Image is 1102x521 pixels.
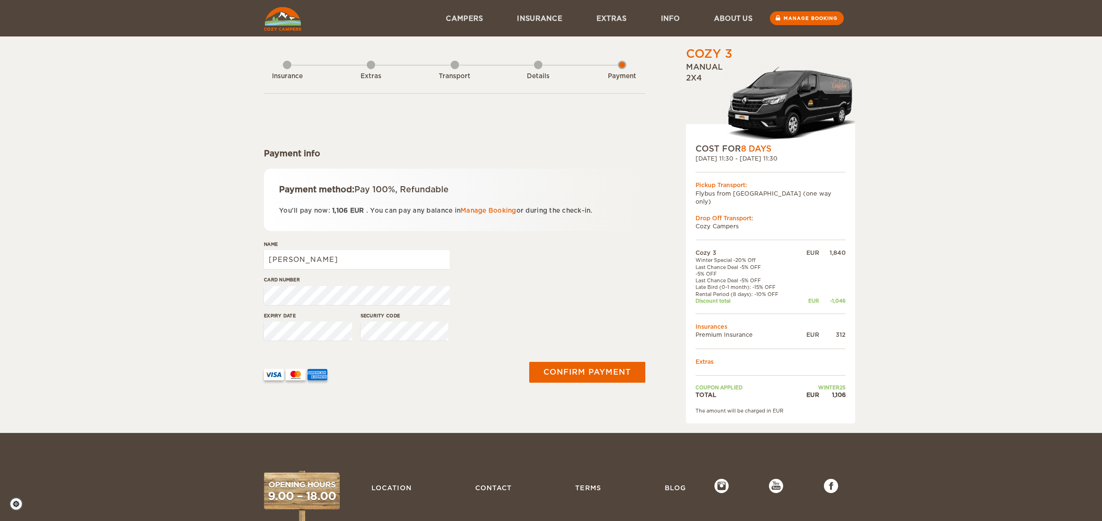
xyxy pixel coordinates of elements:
[696,297,797,304] td: Discount total
[596,72,648,81] div: Payment
[696,358,846,366] td: Extras
[696,384,797,391] td: Coupon applied
[797,297,819,304] div: EUR
[279,205,630,216] p: You'll pay now: . You can pay any balance in or during the check-in.
[332,207,348,214] span: 1,106
[286,369,306,380] img: mastercard
[819,331,846,339] div: 312
[696,291,797,297] td: Rental Period (8 days): -10% OFF
[696,391,797,399] td: TOTAL
[797,384,846,391] td: WINTER25
[350,207,364,214] span: EUR
[696,249,797,257] td: Cozy 3
[696,264,797,270] td: Last Chance Deal -5% OFF
[470,479,516,497] a: Contact
[696,222,846,230] td: Cozy Campers
[264,312,352,319] label: Expiry date
[529,362,645,383] button: Confirm payment
[696,270,797,277] td: -5% OFF
[797,391,819,399] div: EUR
[367,479,416,497] a: Location
[696,257,797,263] td: Winter Special -20% Off
[797,249,819,257] div: EUR
[741,144,771,153] span: 8 Days
[279,184,630,195] div: Payment method:
[264,241,450,248] label: Name
[819,391,846,399] div: 1,106
[9,497,29,511] a: Cookie settings
[696,143,846,154] div: COST FOR
[660,479,691,497] a: Blog
[361,312,449,319] label: Security code
[512,72,564,81] div: Details
[819,297,846,304] div: -1,046
[696,407,846,414] div: The amount will be charged in EUR
[461,207,516,214] a: Manage Booking
[686,46,732,62] div: Cozy 3
[696,214,846,222] div: Drop Off Transport:
[696,154,846,162] div: [DATE] 11:30 - [DATE] 11:30
[696,284,797,290] td: Late Bird (0-1 month): -15% OFF
[264,7,301,31] img: Cozy Campers
[354,185,449,194] span: Pay 100%, Refundable
[345,72,397,81] div: Extras
[696,331,797,339] td: Premium Insurance
[570,479,606,497] a: Terms
[264,276,450,283] label: Card number
[261,72,313,81] div: Insurance
[696,323,846,331] td: Insurances
[429,72,481,81] div: Transport
[696,277,797,284] td: Last Chance Deal -5% OFF
[696,181,846,189] div: Pickup Transport:
[770,11,844,25] a: Manage booking
[797,331,819,339] div: EUR
[724,65,855,143] img: Langur-m-c-logo-2.png
[264,369,284,380] img: VISA
[696,189,846,206] td: Flybus from [GEOGRAPHIC_DATA] (one way only)
[307,369,327,380] img: AMEX
[819,249,846,257] div: 1,840
[264,148,645,159] div: Payment info
[686,62,855,143] div: Manual 2x4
